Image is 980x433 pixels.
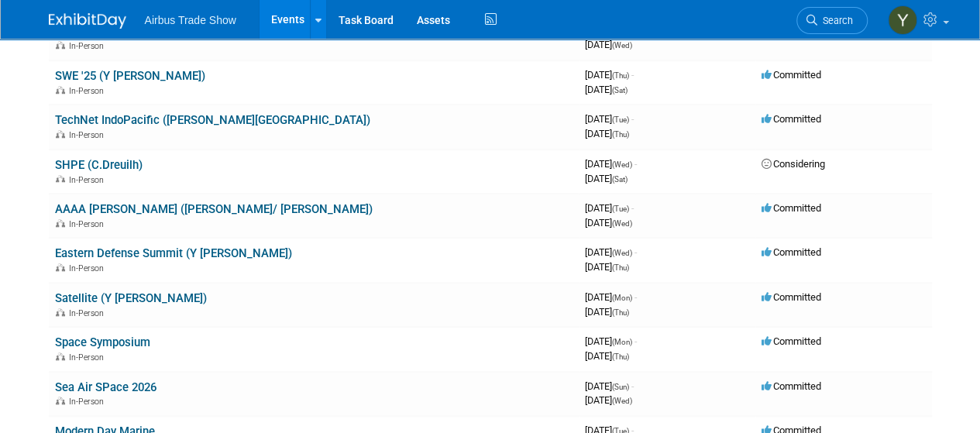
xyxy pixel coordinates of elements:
span: Committed [762,202,821,214]
span: Considering [762,158,825,170]
span: In-Person [69,397,108,407]
span: (Sat) [612,86,628,95]
span: - [631,69,634,81]
span: - [631,113,634,125]
span: In-Person [69,308,108,318]
span: - [631,380,634,392]
span: Committed [762,291,821,303]
span: [DATE] [585,158,637,170]
span: In-Person [69,130,108,140]
span: [DATE] [585,69,634,81]
span: In-Person [69,219,108,229]
span: [DATE] [585,202,634,214]
img: In-Person Event [56,352,65,360]
span: (Wed) [612,249,632,257]
span: [DATE] [585,335,637,347]
span: (Sun) [612,383,629,391]
span: [DATE] [585,217,632,229]
a: Space Symposium [55,335,150,349]
img: In-Person Event [56,41,65,49]
img: In-Person Event [56,219,65,227]
span: (Wed) [612,160,632,169]
a: Satellite (Y [PERSON_NAME]) [55,291,207,305]
span: Committed [762,69,821,81]
span: (Thu) [612,308,629,317]
span: In-Person [69,86,108,96]
span: (Thu) [612,263,629,272]
span: Committed [762,246,821,258]
span: [DATE] [585,350,629,362]
span: [DATE] [585,84,628,95]
span: (Thu) [612,130,629,139]
img: Yolanda Bauza [888,5,917,35]
span: [DATE] [585,306,629,318]
span: - [631,202,634,214]
span: - [634,158,637,170]
span: [DATE] [585,128,629,139]
a: AAAA [PERSON_NAME] ([PERSON_NAME]/ [PERSON_NAME]) [55,202,373,216]
span: (Wed) [612,219,632,228]
span: Airbus Trade Show [145,14,236,26]
a: Search [796,7,868,34]
span: (Mon) [612,294,632,302]
img: ExhibitDay [49,13,126,29]
a: SWE '25 (Y [PERSON_NAME]) [55,69,205,83]
span: (Sat) [612,175,628,184]
span: - [634,246,637,258]
span: [DATE] [585,394,632,406]
a: TechNet IndoPacific ([PERSON_NAME][GEOGRAPHIC_DATA]) [55,113,370,127]
span: (Thu) [612,71,629,80]
span: Committed [762,380,821,392]
span: [DATE] [585,113,634,125]
span: (Wed) [612,41,632,50]
img: In-Person Event [56,397,65,404]
a: Sea Air SPace 2026 [55,380,156,394]
span: - [634,335,637,347]
img: In-Person Event [56,308,65,316]
span: [DATE] [585,291,637,303]
span: [DATE] [585,246,637,258]
span: In-Person [69,352,108,363]
span: [DATE] [585,261,629,273]
span: (Tue) [612,115,629,124]
span: In-Person [69,175,108,185]
span: Committed [762,335,821,347]
span: - [634,291,637,303]
a: Eastern Defense Summit (Y [PERSON_NAME]) [55,246,292,260]
span: [DATE] [585,380,634,392]
img: In-Person Event [56,130,65,138]
span: In-Person [69,41,108,51]
span: (Wed) [612,397,632,405]
img: In-Person Event [56,86,65,94]
span: [DATE] [585,39,632,50]
span: (Thu) [612,352,629,361]
a: SHPE (C.Dreuilh) [55,158,143,172]
span: Search [817,15,853,26]
span: Committed [762,113,821,125]
span: In-Person [69,263,108,273]
img: In-Person Event [56,263,65,271]
span: [DATE] [585,173,628,184]
span: (Tue) [612,204,629,213]
img: In-Person Event [56,175,65,183]
span: (Mon) [612,338,632,346]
